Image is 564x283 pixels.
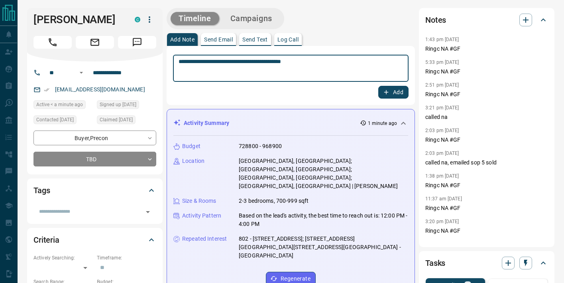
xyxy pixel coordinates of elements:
p: Activity Pattern [182,212,221,220]
p: 2:03 pm [DATE] [425,128,459,133]
span: Signed up [DATE] [100,101,136,109]
p: 1 minute ago [368,120,397,127]
p: 2-3 bedrooms, 700-999 sqft [239,197,309,205]
span: Email [76,36,114,49]
h2: Tasks [425,257,445,269]
p: 1:38 pm [DATE] [425,173,459,179]
p: Send Email [204,37,233,42]
span: Call [33,36,72,49]
h1: [PERSON_NAME] [33,13,123,26]
div: condos.ca [135,17,140,22]
p: Add Note [170,37,195,42]
p: Size & Rooms [182,197,216,205]
p: Timeframe: [97,254,156,261]
button: Open [142,206,153,218]
button: Open [77,68,86,77]
p: Activity Summary [184,119,229,127]
div: Wed Aug 07 2024 [97,115,156,127]
div: Tue Aug 06 2024 [97,100,156,111]
div: Notes [425,10,548,30]
p: Based on the lead's activity, the best time to reach out is: 12:00 PM - 4:00 PM [239,212,408,228]
p: 3:21 pm [DATE] [425,105,459,111]
span: Claimed [DATE] [100,116,133,124]
p: Repeated Interest [182,235,227,243]
h2: Notes [425,14,446,26]
p: 11:37 am [DATE] [425,196,462,202]
div: Tags [33,181,156,200]
div: Activity Summary1 minute ago [173,116,408,131]
p: Budget [182,142,200,150]
h2: Criteria [33,234,59,246]
div: Buyer , Precon [33,131,156,145]
div: Mon Aug 18 2025 [33,100,93,111]
p: Ringc NA #GF [425,227,548,235]
p: [GEOGRAPHIC_DATA], [GEOGRAPHIC_DATA]; [GEOGRAPHIC_DATA], [GEOGRAPHIC_DATA]; [GEOGRAPHIC_DATA], [G... [239,157,408,190]
p: called na [425,113,548,121]
div: Sat Aug 16 2025 [33,115,93,127]
p: Ringc NA #GF [425,204,548,212]
p: 802 - [STREET_ADDRESS]; [STREET_ADDRESS][GEOGRAPHIC_DATA][STREET_ADDRESS][GEOGRAPHIC_DATA] - [GEO... [239,235,408,260]
p: 2:03 pm [DATE] [425,150,459,156]
a: [EMAIL_ADDRESS][DOMAIN_NAME] [55,86,145,93]
button: Add [378,86,409,99]
p: 5:33 pm [DATE] [425,59,459,65]
p: Ringc NA #GF [425,90,548,99]
span: Active < a minute ago [36,101,83,109]
span: Contacted [DATE] [36,116,74,124]
div: TBD [33,152,156,166]
p: Actively Searching: [33,254,93,261]
p: 3:20 pm [DATE] [425,219,459,224]
p: 2:51 pm [DATE] [425,82,459,88]
p: 728800 - 968900 [239,142,282,150]
button: Campaigns [222,12,280,25]
button: Timeline [171,12,219,25]
p: called na, emailed sop 5 sold [425,158,548,167]
p: Ringc NA #GF [425,67,548,76]
h2: Tags [33,184,50,197]
p: 1:44 pm [DATE] [425,241,459,247]
p: Ringc NA #GF [425,181,548,190]
div: Criteria [33,230,156,249]
p: 1:43 pm [DATE] [425,37,459,42]
span: Message [118,36,156,49]
p: Ringc NA #GF [425,136,548,144]
p: Ringc NA #GF [425,45,548,53]
div: Tasks [425,253,548,273]
p: Location [182,157,204,165]
svg: Email Verified [44,87,49,93]
p: Log Call [277,37,299,42]
p: Send Text [242,37,268,42]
